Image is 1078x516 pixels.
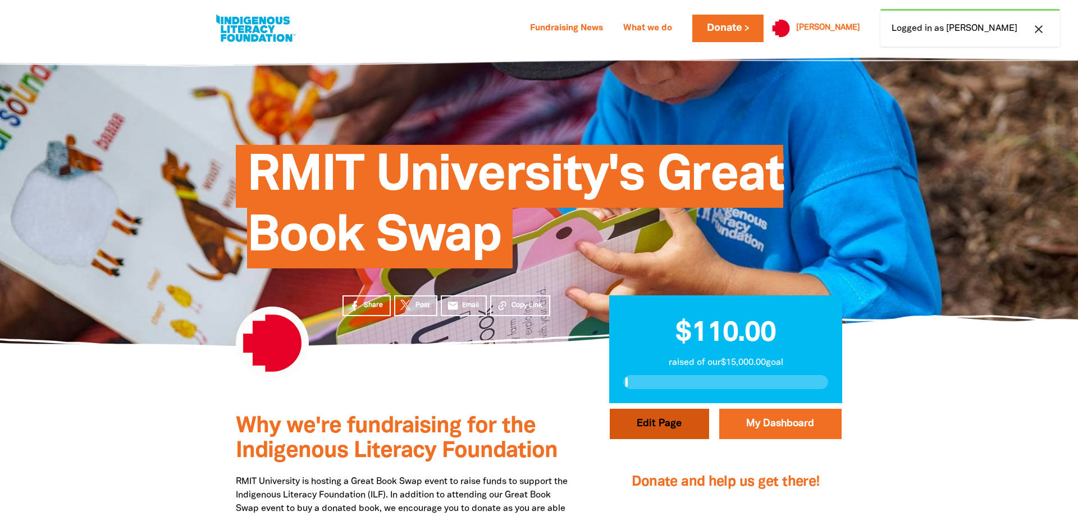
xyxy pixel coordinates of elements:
button: close [1029,22,1049,36]
span: Post [415,300,430,310]
h2: Donate and help us get there! [623,460,828,505]
a: [PERSON_NAME] [796,24,860,32]
span: Email [462,300,479,310]
a: Post [394,295,437,316]
button: Edit Page [610,409,709,439]
a: Fundraising News [523,20,610,38]
button: Copy Link [490,295,550,316]
a: What we do [616,20,679,38]
div: Logged in as [PERSON_NAME] [880,9,1060,47]
i: email [447,300,459,312]
span: RMIT University's Great Book Swap [247,153,783,268]
a: emailEmail [441,295,487,316]
p: raised of our $15,000.00 goal [623,356,828,369]
a: Share [342,295,391,316]
span: Why we're fundraising for the Indigenous Literacy Foundation [236,416,558,462]
span: Copy Link [511,300,542,310]
i: close [1032,22,1045,36]
span: Share [364,300,383,310]
a: Donate [692,15,763,42]
span: $110.00 [675,321,775,346]
a: My Dashboard [719,409,842,439]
